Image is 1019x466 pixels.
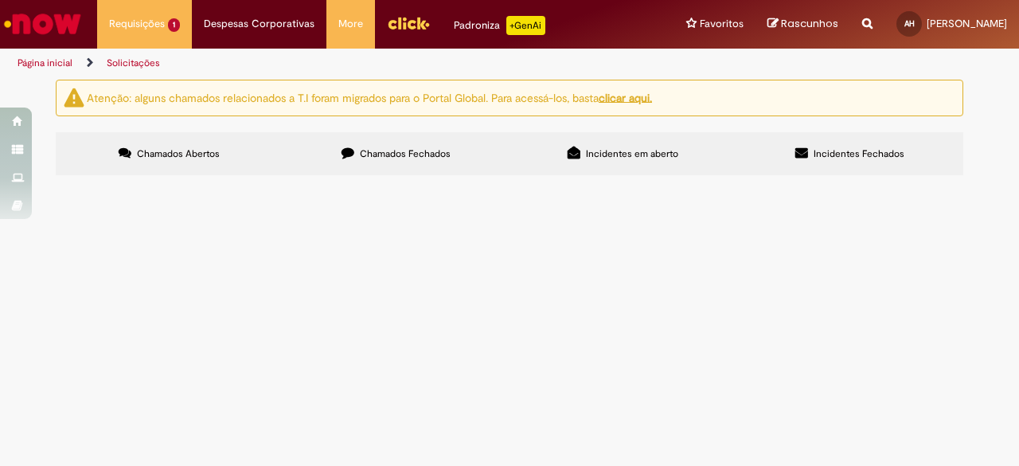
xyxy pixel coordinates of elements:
[506,16,545,35] p: +GenAi
[781,16,838,31] span: Rascunhos
[767,17,838,32] a: Rascunhos
[204,16,314,32] span: Despesas Corporativas
[137,147,220,160] span: Chamados Abertos
[700,16,744,32] span: Favoritos
[904,18,915,29] span: AH
[360,147,451,160] span: Chamados Fechados
[168,18,180,32] span: 1
[586,147,678,160] span: Incidentes em aberto
[387,11,430,35] img: click_logo_yellow_360x200.png
[338,16,363,32] span: More
[454,16,545,35] div: Padroniza
[109,16,165,32] span: Requisições
[18,57,72,69] a: Página inicial
[2,8,84,40] img: ServiceNow
[107,57,160,69] a: Solicitações
[927,17,1007,30] span: [PERSON_NAME]
[599,90,652,104] a: clicar aqui.
[87,90,652,104] ng-bind-html: Atenção: alguns chamados relacionados a T.I foram migrados para o Portal Global. Para acessá-los,...
[814,147,904,160] span: Incidentes Fechados
[12,49,667,78] ul: Trilhas de página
